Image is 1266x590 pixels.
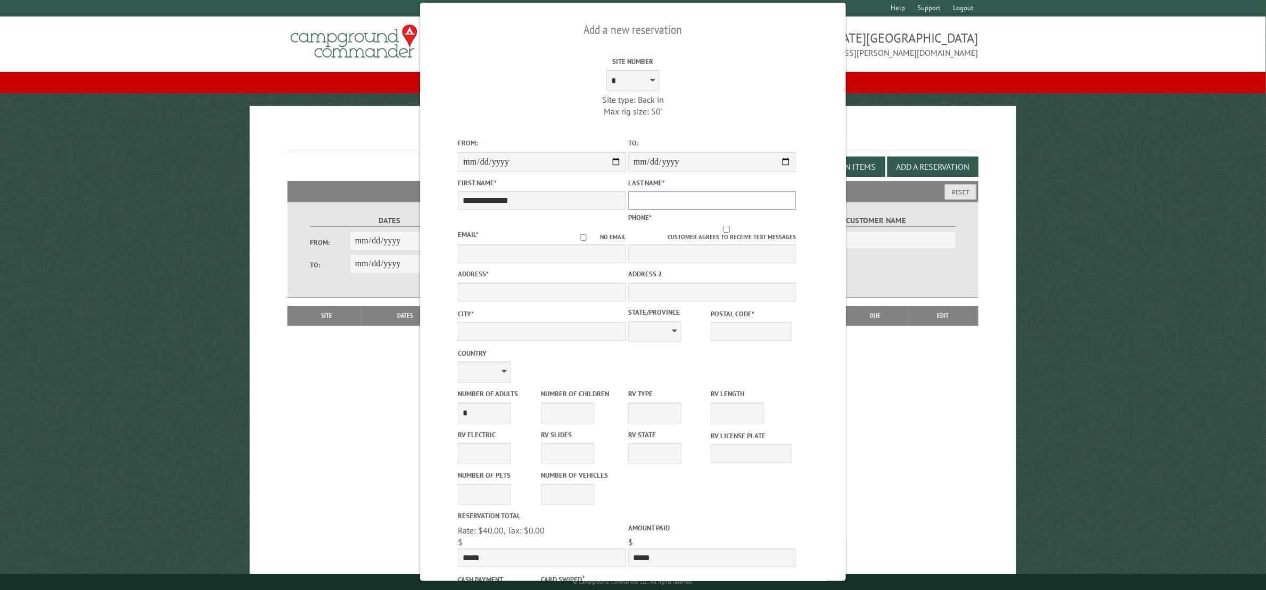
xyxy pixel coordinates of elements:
[458,230,479,239] label: Email
[458,138,626,148] label: From:
[573,578,693,585] small: © Campground Commander LLC. All rights reserved.
[458,525,545,536] span: Rate: $40.00, Tax: $0.00
[711,431,791,441] label: RV License Plate
[310,215,469,227] label: Dates
[566,234,600,241] input: No email
[287,21,421,62] img: Campground Commander
[458,511,626,521] label: Reservation Total
[310,260,350,270] label: To:
[541,430,621,440] label: RV Slides
[628,213,652,222] label: Phone
[628,523,796,533] label: Amount paid
[797,215,956,227] label: Customer Name
[945,184,976,200] button: Reset
[458,178,626,188] label: First Name
[628,138,796,148] label: To:
[287,181,978,201] h2: Filters
[287,123,978,152] h1: Reservations
[628,389,709,399] label: RV Type
[458,470,538,480] label: Number of Pets
[887,157,979,177] button: Add a Reservation
[628,269,796,279] label: Address 2
[541,573,621,585] label: Card swiped
[628,537,633,547] span: $
[293,306,360,325] th: Site
[628,430,709,440] label: RV State
[458,430,538,440] label: RV Electric
[458,389,538,399] label: Number of Adults
[458,309,626,319] label: City
[843,306,908,325] th: Due
[582,573,585,581] a: ?
[549,105,717,117] div: Max rig size: 50'
[566,233,626,242] label: No email
[628,178,796,188] label: Last Name
[549,94,717,105] div: Site type: Back in
[711,389,791,399] label: RV Length
[541,470,621,480] label: Number of Vehicles
[458,537,463,547] span: $
[458,269,626,279] label: Address
[361,306,450,325] th: Dates
[628,226,796,242] label: Customer agrees to receive text messages
[458,348,626,358] label: Country
[310,237,350,248] label: From:
[657,226,796,233] input: Customer agrees to receive text messages
[628,307,709,317] label: State/Province
[458,575,538,585] label: Cash payment
[458,20,808,40] h2: Add a new reservation
[541,389,621,399] label: Number of Children
[908,306,979,325] th: Edit
[711,309,791,319] label: Postal Code
[549,56,717,67] label: Site Number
